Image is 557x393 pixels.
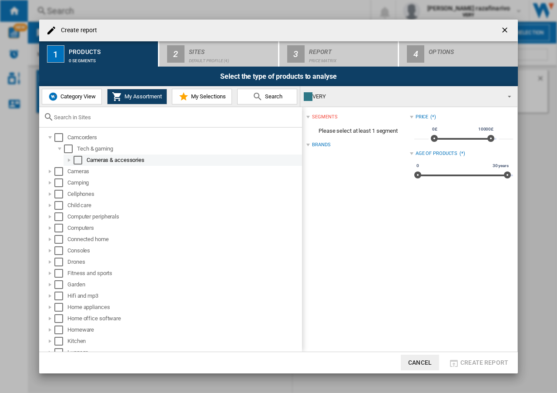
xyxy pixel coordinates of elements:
span: My Assortment [122,93,162,100]
div: Garden [67,280,301,289]
div: Fitness and sports [67,269,301,278]
div: Camping [67,178,301,187]
div: Home office software [67,314,301,323]
md-checkbox: Select [54,246,67,255]
div: segments [312,114,337,121]
button: 1 Products 0 segments [39,41,159,67]
div: Homeware [67,326,301,334]
md-checkbox: Select [54,303,67,312]
button: 2 Sites Default profile (4) [159,41,279,67]
div: Select the type of products to analyse [39,67,518,86]
div: Drones [67,258,301,266]
div: Hifi and mp3 [67,292,301,300]
div: Consoles [67,246,301,255]
md-checkbox: Select [54,326,67,334]
div: 4 [407,45,424,63]
md-checkbox: Select [54,269,67,278]
span: 10000£ [477,126,495,133]
div: Age of products [416,150,458,157]
h4: Create report [57,26,97,35]
span: Category View [58,93,96,100]
span: My Selections [189,93,226,100]
div: Child care [67,201,301,210]
button: Search [237,89,297,104]
md-checkbox: Select [54,258,67,266]
div: VERY [304,91,500,103]
div: Options [429,45,514,54]
button: 3 Report Price Matrix [279,41,399,67]
img: wiser-icon-blue.png [48,91,58,102]
span: 0 [415,162,420,169]
button: My Assortment [107,89,167,104]
md-checkbox: Select [54,178,67,187]
div: Brands [312,141,330,148]
div: Tech & gaming [77,144,301,153]
div: Computer peripherals [67,212,301,221]
button: Create report [446,355,511,370]
span: Create report [460,359,508,366]
md-checkbox: Select [54,235,67,244]
div: Cameras & accessories [87,156,301,165]
div: Computers [67,224,301,232]
md-checkbox: Select [54,292,67,300]
md-checkbox: Select [54,280,67,289]
ng-md-icon: getI18NText('BUTTONS.CLOSE_DIALOG') [500,26,511,36]
div: Home appliances [67,303,301,312]
div: Luggage [67,348,301,357]
span: 30 years [491,162,510,169]
div: Cameras [67,167,301,176]
div: Kitchen [67,337,301,346]
div: Products [69,45,154,54]
span: Search [263,93,282,100]
button: Category View [42,89,102,104]
div: Price [416,114,429,121]
button: My Selections [172,89,232,104]
div: Default profile (4) [189,54,275,63]
md-checkbox: Select [54,314,67,323]
span: 0£ [431,126,439,133]
div: 2 [167,45,185,63]
div: Camcorders [67,133,301,142]
div: Connected home [67,235,301,244]
md-checkbox: Select [54,201,67,210]
div: Report [309,45,395,54]
span: Please select at least 1 segment [306,123,409,139]
div: Price Matrix [309,54,395,63]
div: 0 segments [69,54,154,63]
input: Search in Sites [54,114,298,121]
div: Sites [189,45,275,54]
div: 1 [47,45,64,63]
button: 4 Options [399,41,518,67]
button: getI18NText('BUTTONS.CLOSE_DIALOG') [497,22,514,39]
md-checkbox: Select [74,156,87,165]
md-checkbox: Select [64,144,77,153]
md-checkbox: Select [54,190,67,198]
md-checkbox: Select [54,212,67,221]
div: 3 [287,45,305,63]
div: Cellphones [67,190,301,198]
md-checkbox: Select [54,337,67,346]
md-checkbox: Select [54,167,67,176]
button: Cancel [401,355,439,370]
md-checkbox: Select [54,224,67,232]
md-checkbox: Select [54,348,67,357]
md-checkbox: Select [54,133,67,142]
